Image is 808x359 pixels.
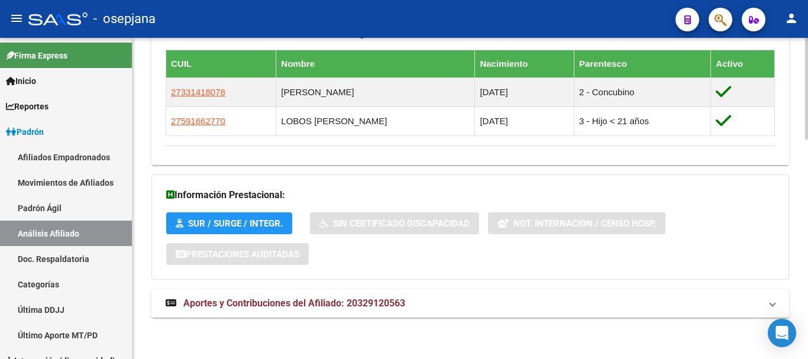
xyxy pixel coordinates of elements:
[166,28,404,39] span: 0 - Recibe haberes regularmente
[310,212,479,234] button: Sin Certificado Discapacidad
[171,116,225,126] span: 27591662770
[475,77,574,106] td: [DATE]
[93,6,156,32] span: - osepjana
[711,50,775,77] th: Activo
[186,249,299,260] span: Prestaciones Auditadas
[166,28,277,39] strong: Situacion de Revista Titular:
[9,11,24,25] mat-icon: menu
[6,100,49,113] span: Reportes
[166,50,276,77] th: CUIL
[513,218,656,229] span: Not. Internacion / Censo Hosp.
[768,319,796,347] div: Open Intercom Messenger
[166,243,309,265] button: Prestaciones Auditadas
[6,125,44,138] span: Padrón
[475,50,574,77] th: Nacimiento
[6,75,36,88] span: Inicio
[574,106,711,135] td: 3 - Hijo < 21 años
[166,187,774,203] h3: Información Prestacional:
[166,212,292,234] button: SUR / SURGE / INTEGR.
[488,212,665,234] button: Not. Internacion / Censo Hosp.
[574,77,711,106] td: 2 - Concubino
[276,50,475,77] th: Nombre
[784,11,799,25] mat-icon: person
[276,106,475,135] td: LOBOS [PERSON_NAME]
[188,218,283,229] span: SUR / SURGE / INTEGR.
[574,50,711,77] th: Parentesco
[333,218,470,229] span: Sin Certificado Discapacidad
[171,87,225,97] span: 27331418078
[276,77,475,106] td: [PERSON_NAME]
[475,106,574,135] td: [DATE]
[183,297,405,309] span: Aportes y Contribuciones del Afiliado: 20329120563
[151,289,789,318] mat-expansion-panel-header: Aportes y Contribuciones del Afiliado: 20329120563
[6,49,67,62] span: Firma Express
